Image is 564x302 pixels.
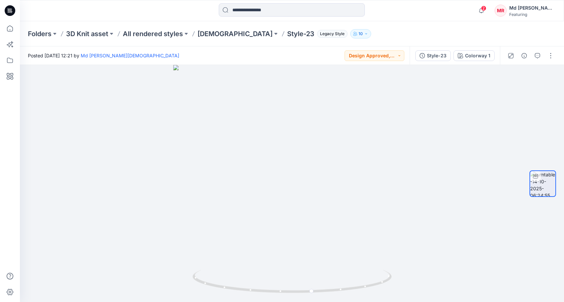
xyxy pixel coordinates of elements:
span: 2 [481,6,486,11]
div: Colorway 1 [465,52,490,59]
span: Legacy Style [317,30,348,38]
button: Style-23 [415,50,451,61]
p: Style-23 [287,29,314,38]
img: turntable-14-10-2025-06:24:55 [530,171,555,196]
button: Details [519,50,529,61]
a: Folders [28,29,51,38]
a: Md [PERSON_NAME][DEMOGRAPHIC_DATA] [81,53,179,58]
div: Md [PERSON_NAME][DEMOGRAPHIC_DATA] [509,4,556,12]
a: 3D Knit asset [66,29,108,38]
a: [DEMOGRAPHIC_DATA] [198,29,273,38]
div: Style-23 [427,52,446,59]
div: Featuring [509,12,556,17]
a: All rendered styles [123,29,183,38]
span: Posted [DATE] 12:21 by [28,52,179,59]
button: 10 [350,29,371,38]
p: 10 [359,30,363,37]
div: MR [495,5,507,17]
button: Colorway 1 [453,50,495,61]
button: Legacy Style [314,29,348,38]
